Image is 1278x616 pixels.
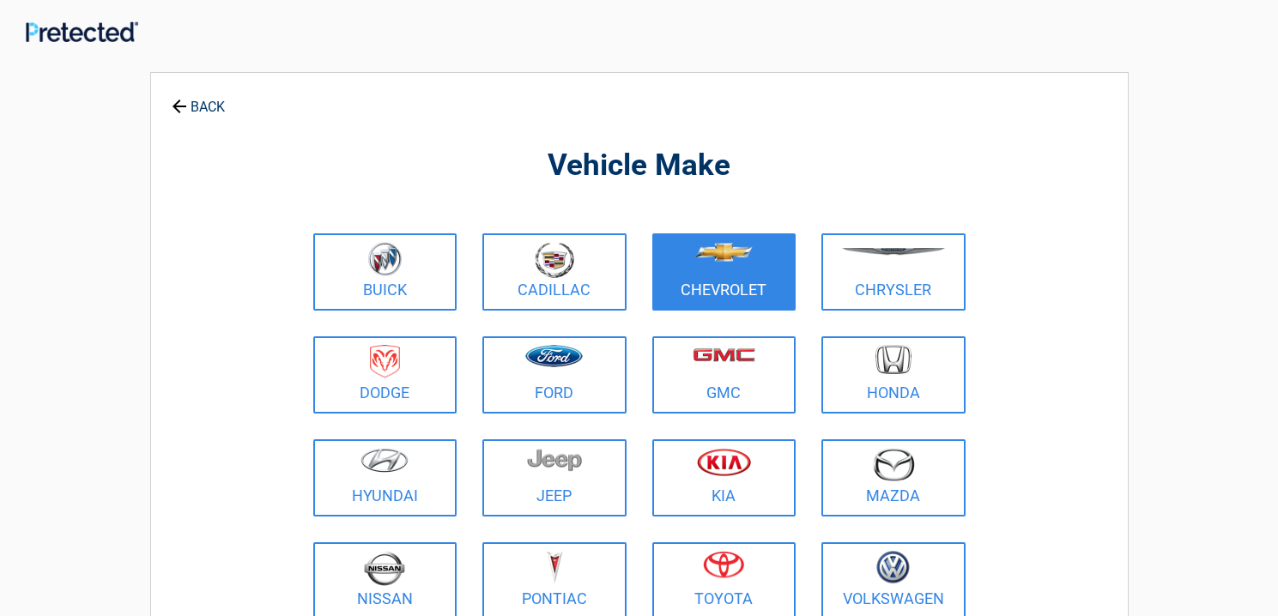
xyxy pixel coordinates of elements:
img: cadillac [535,242,574,278]
a: Chrysler [821,233,966,311]
img: gmc [693,347,755,362]
img: honda [875,345,912,375]
img: hyundai [360,448,409,473]
a: Jeep [482,439,627,516]
a: Mazda [821,439,966,516]
h2: Vehicle Make [309,146,970,186]
img: Main Logo [26,21,138,42]
img: pontiac [546,551,563,583]
a: Ford [482,336,627,414]
img: jeep [527,448,582,472]
a: Hyundai [313,439,457,516]
a: Kia [652,439,796,516]
img: toyota [703,551,744,578]
img: nissan [364,551,405,586]
img: chrysler [841,248,946,256]
img: dodge [370,345,400,378]
a: GMC [652,336,796,414]
a: Honda [821,336,966,414]
img: mazda [872,448,915,481]
a: BACK [168,84,228,114]
img: buick [368,242,402,276]
img: ford [525,345,583,367]
img: chevrolet [695,243,753,262]
img: volkswagen [876,551,910,584]
a: Dodge [313,336,457,414]
a: Cadillac [482,233,627,311]
a: Chevrolet [652,233,796,311]
img: kia [697,448,751,476]
a: Buick [313,233,457,311]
